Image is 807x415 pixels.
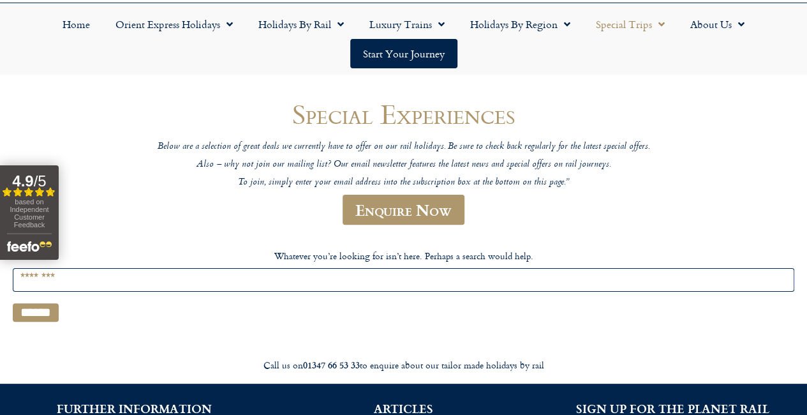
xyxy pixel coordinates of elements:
a: Orient Express Holidays [103,10,246,39]
h1: Special Experiences [98,99,710,129]
h2: ARTICLES [288,403,519,414]
a: Special Trips [583,10,677,39]
div: Call us on to enquire about our tailor made holidays by rail [47,359,761,372]
a: Home [50,10,103,39]
p: Whatever you’re looking for isn’t here. Perhaps a search would help. [13,249,794,262]
a: Enquire Now [343,195,464,225]
a: Luxury Trains [357,10,457,39]
p: Below are a selection of great deals we currently have to offer on our rail holidays. Be sure to ... [98,141,710,153]
a: Holidays by Region [457,10,583,39]
a: Start your Journey [350,39,457,68]
p: To join, simply enter your email address into the subscription box at the bottom on this page.” [98,177,710,189]
strong: 01347 66 53 33 [303,358,360,372]
nav: Menu [6,10,801,68]
a: About Us [677,10,757,39]
a: Holidays by Rail [246,10,357,39]
p: Also – why not join our mailing list? Our email newsletter features the latest news and special o... [98,159,710,171]
h2: FURTHER INFORMATION [19,403,250,414]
